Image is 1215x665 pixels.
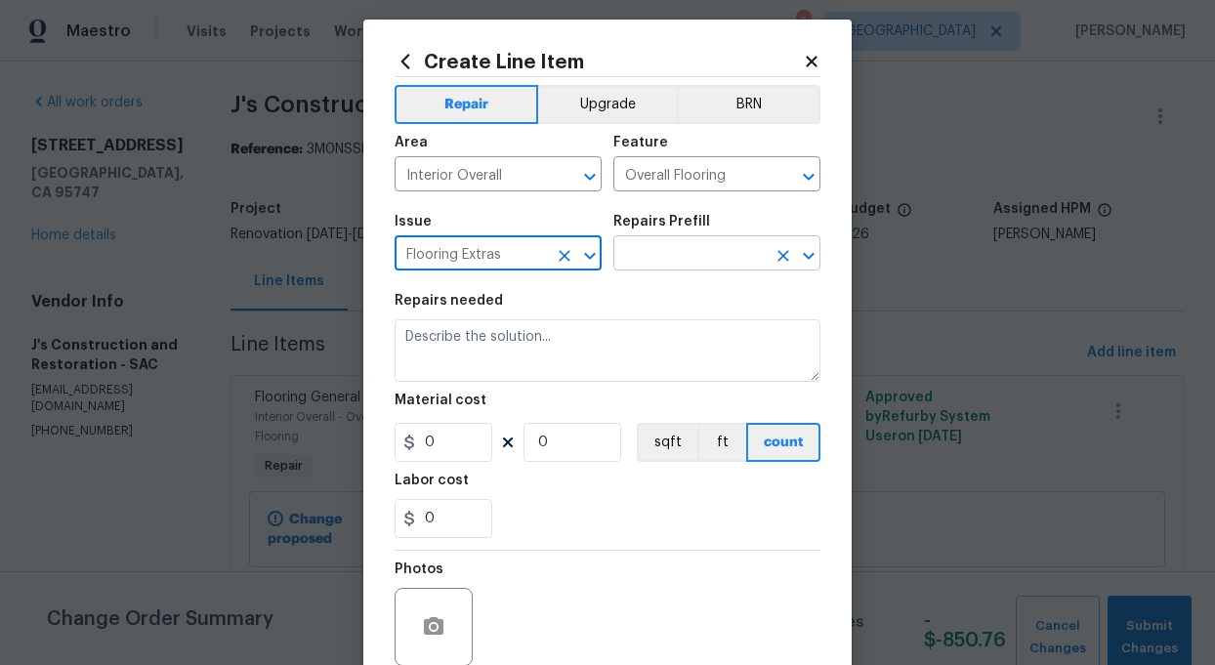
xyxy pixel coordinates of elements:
[746,423,820,462] button: count
[576,242,604,270] button: Open
[795,242,822,270] button: Open
[770,242,797,270] button: Clear
[395,474,469,487] h5: Labor cost
[395,215,432,229] h5: Issue
[395,136,428,149] h5: Area
[677,85,820,124] button: BRN
[613,215,710,229] h5: Repairs Prefill
[551,242,578,270] button: Clear
[395,394,486,407] h5: Material cost
[395,294,503,308] h5: Repairs needed
[613,136,668,149] h5: Feature
[395,51,803,72] h2: Create Line Item
[395,85,538,124] button: Repair
[538,85,678,124] button: Upgrade
[795,163,822,190] button: Open
[637,423,697,462] button: sqft
[395,562,443,576] h5: Photos
[576,163,604,190] button: Open
[697,423,746,462] button: ft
